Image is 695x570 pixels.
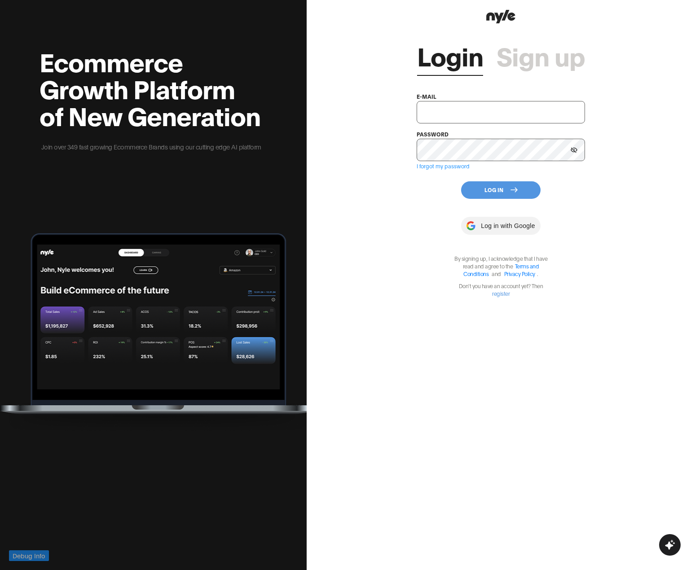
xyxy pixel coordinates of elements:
button: Debug Info [9,550,49,561]
a: Login [417,42,483,69]
a: Terms and Conditions [463,263,539,277]
p: Don't you have an account yet? Then [449,282,553,297]
a: Sign up [497,42,585,69]
p: Join over 349 fast growing Ecommerce Brands using our cutting edge AI platform [40,142,263,152]
span: Debug Info [13,551,45,561]
p: By signing up, I acknowledge that I have read and agree to the . [449,254,553,277]
a: I forgot my password [417,162,470,169]
a: register [492,290,510,297]
button: Log In [461,181,541,199]
span: and [489,270,503,277]
h2: Ecommerce Growth Platform of New Generation [40,48,263,128]
label: e-mail [417,93,436,100]
label: password [417,131,449,137]
button: Log in with Google [461,217,540,235]
a: Privacy Policy [504,270,535,277]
